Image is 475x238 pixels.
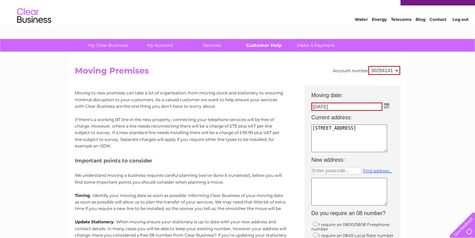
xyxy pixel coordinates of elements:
[75,158,287,163] h5: Important points to consider
[346,3,393,12] a: 0333 014 3131
[308,113,404,123] th: Current address:
[384,103,389,108] img: ...
[236,39,292,52] a: Customer Help
[308,85,404,101] th: Moving date:
[77,4,399,33] div: Clear Business is a trading name of Verastar Limited (registered in [GEOGRAPHIC_DATA] No. 3667643...
[308,155,404,165] th: New address:
[333,66,400,75] div: Account number
[75,193,90,198] b: Timing
[80,39,136,52] a: My Clear Business
[452,29,469,34] a: Log out
[75,219,113,224] b: Update Stationery
[75,66,400,79] h2: Moving Premises
[363,168,392,173] a: Find address...
[17,18,52,39] img: logo.png
[391,29,411,34] a: Telecoms
[75,172,287,185] p: We understand moving a business requires careful planning (we’ve done it ourselves!), below you w...
[355,29,368,34] a: Water
[308,208,404,219] th: Do you require an 08 number?
[75,116,287,149] p: If there’s a working BT line in the new property, connecting your telephone services will be free...
[288,39,344,52] a: Make A Payment
[184,39,240,52] a: Services
[75,192,287,212] p: - Identify your moving date as soon as possible. Informing Clear Business of your moving date as ...
[132,39,188,52] a: My Account
[416,29,425,34] a: Blog
[372,29,387,34] a: Energy
[75,90,287,109] p: Moving to new premises can take a lot of organisation, from moving stock and stationery to ensuri...
[430,29,446,34] a: Contact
